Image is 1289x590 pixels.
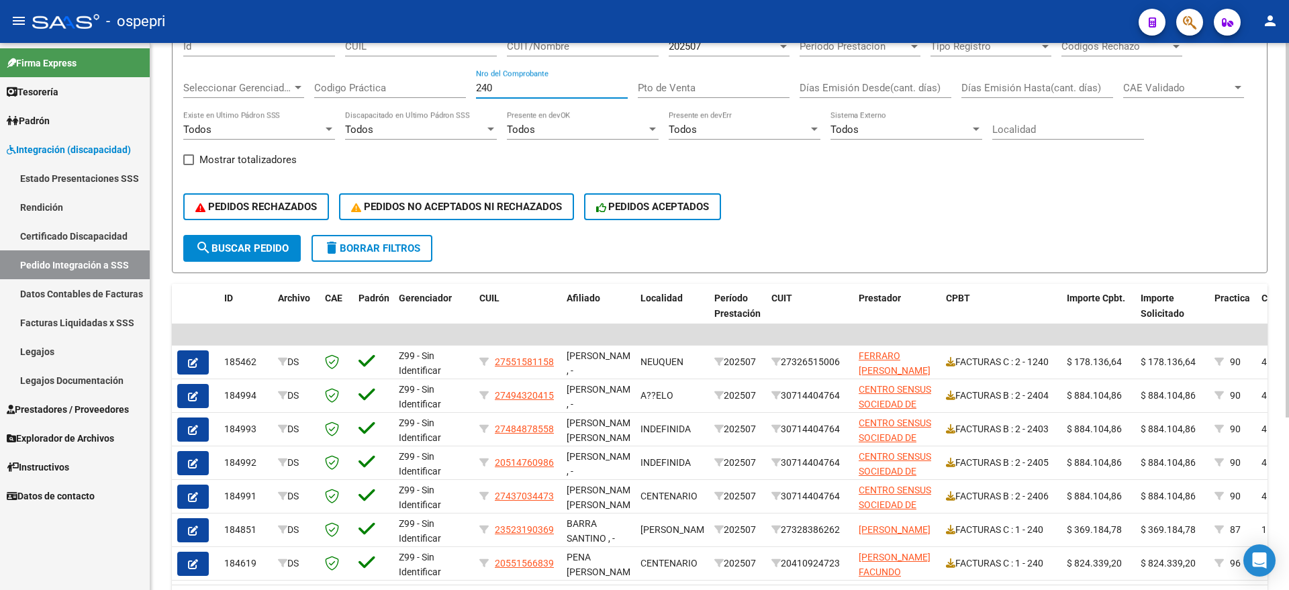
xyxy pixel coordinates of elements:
span: Gerenciador [399,293,452,303]
span: FERRARO [PERSON_NAME] [859,350,930,377]
div: 202507 [714,556,761,571]
span: $ 824.339,20 [1141,558,1196,569]
button: Buscar Pedido [183,235,301,262]
span: Z99 - Sin Identificar [399,384,441,410]
span: Datos de contacto [7,489,95,503]
datatable-header-cell: Padrón [353,284,393,343]
span: Borrar Filtros [324,242,420,254]
span: [PERSON_NAME], [PERSON_NAME] , - [567,485,640,526]
span: INDEFINIDA [640,457,691,468]
span: Afiliado [567,293,600,303]
span: 20551566839 [495,558,554,569]
datatable-header-cell: Período Prestación [709,284,766,343]
mat-icon: person [1262,13,1278,29]
span: NEUQUEN [640,356,683,367]
span: Instructivos [7,460,69,475]
button: PEDIDOS ACEPTADOS [584,193,722,220]
div: DS [278,556,314,571]
span: $ 884.104,86 [1067,424,1122,434]
button: Borrar Filtros [312,235,432,262]
mat-icon: search [195,240,211,256]
span: $ 884.104,86 [1067,491,1122,501]
datatable-header-cell: CUIT [766,284,853,343]
span: Archivo [278,293,310,303]
div: 184992 [224,455,267,471]
span: Codigos Rechazo [1061,40,1170,52]
div: DS [278,422,314,437]
span: INDEFINIDA [640,424,691,434]
span: $ 884.104,86 [1067,390,1122,401]
div: 185462 [224,354,267,370]
div: DS [278,354,314,370]
div: 30714404764 [771,489,848,504]
span: Todos [830,124,859,136]
span: 202507 [669,40,701,52]
div: 20410924723 [771,556,848,571]
div: 27326515006 [771,354,848,370]
span: Padrón [7,113,50,128]
span: A??ELO [640,390,673,401]
span: $ 824.339,20 [1067,558,1122,569]
span: Z99 - Sin Identificar [399,417,441,444]
span: [PERSON_NAME] [640,524,712,535]
div: 202507 [714,422,761,437]
div: FACTURAS C : 2 - 1240 [946,354,1056,370]
span: 20514760986 [495,457,554,468]
span: $ 884.104,86 [1141,491,1196,501]
span: 90 [1230,356,1241,367]
span: Tipo Registro [930,40,1039,52]
div: FACTURAS B : 2 - 2403 [946,422,1056,437]
datatable-header-cell: Archivo [273,284,320,343]
span: PEDIDOS ACEPTADOS [596,201,710,213]
span: Todos [183,124,211,136]
div: 184851 [224,522,267,538]
span: [PERSON_NAME], [PERSON_NAME] , - [567,417,640,459]
span: CAE [325,293,342,303]
datatable-header-cell: CAE [320,284,353,343]
div: 30714404764 [771,388,848,403]
span: $ 884.104,86 [1141,457,1196,468]
span: 4 [1261,390,1267,401]
span: 87 [1230,524,1241,535]
span: $ 178.136,64 [1141,356,1196,367]
span: ID [224,293,233,303]
div: FACTURAS B : 2 - 2405 [946,455,1056,471]
span: 4 [1261,457,1267,468]
span: Todos [507,124,535,136]
datatable-header-cell: Gerenciador [393,284,474,343]
span: 90 [1230,424,1241,434]
div: FACTURAS C : 1 - 240 [946,556,1056,571]
span: [PERSON_NAME] [859,524,930,535]
span: Padrón [359,293,389,303]
div: FACTURAS B : 2 - 2404 [946,388,1056,403]
mat-icon: menu [11,13,27,29]
span: 4 [1261,424,1267,434]
span: 27437034473 [495,491,554,501]
span: CENTENARIO [640,491,698,501]
div: DS [278,455,314,471]
span: 90 [1230,491,1241,501]
div: FACTURAS C : 1 - 240 [946,522,1056,538]
datatable-header-cell: CUIL [474,284,561,343]
span: Firma Express [7,56,77,70]
span: CPBT [946,293,970,303]
div: 202507 [714,522,761,538]
span: BARRA SANTINO , - [567,518,615,544]
mat-icon: delete [324,240,340,256]
datatable-header-cell: Prestador [853,284,941,343]
datatable-header-cell: Importe Solicitado [1135,284,1209,343]
span: 4 [1261,491,1267,501]
span: $ 884.104,86 [1141,390,1196,401]
span: 23523190369 [495,524,554,535]
span: Explorador de Archivos [7,431,114,446]
span: 90 [1230,457,1241,468]
span: Seleccionar Gerenciador [183,82,292,94]
span: 4 [1261,356,1267,367]
span: [PERSON_NAME] FACUNDO [859,552,930,578]
div: Open Intercom Messenger [1243,544,1276,577]
span: CENTRO SENSUS SOCIEDAD DE RESPONSABILIDAD LIMITADA [859,451,941,507]
div: 202507 [714,354,761,370]
span: Practica [1214,293,1250,303]
div: 202507 [714,388,761,403]
span: $ 369.184,78 [1141,524,1196,535]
